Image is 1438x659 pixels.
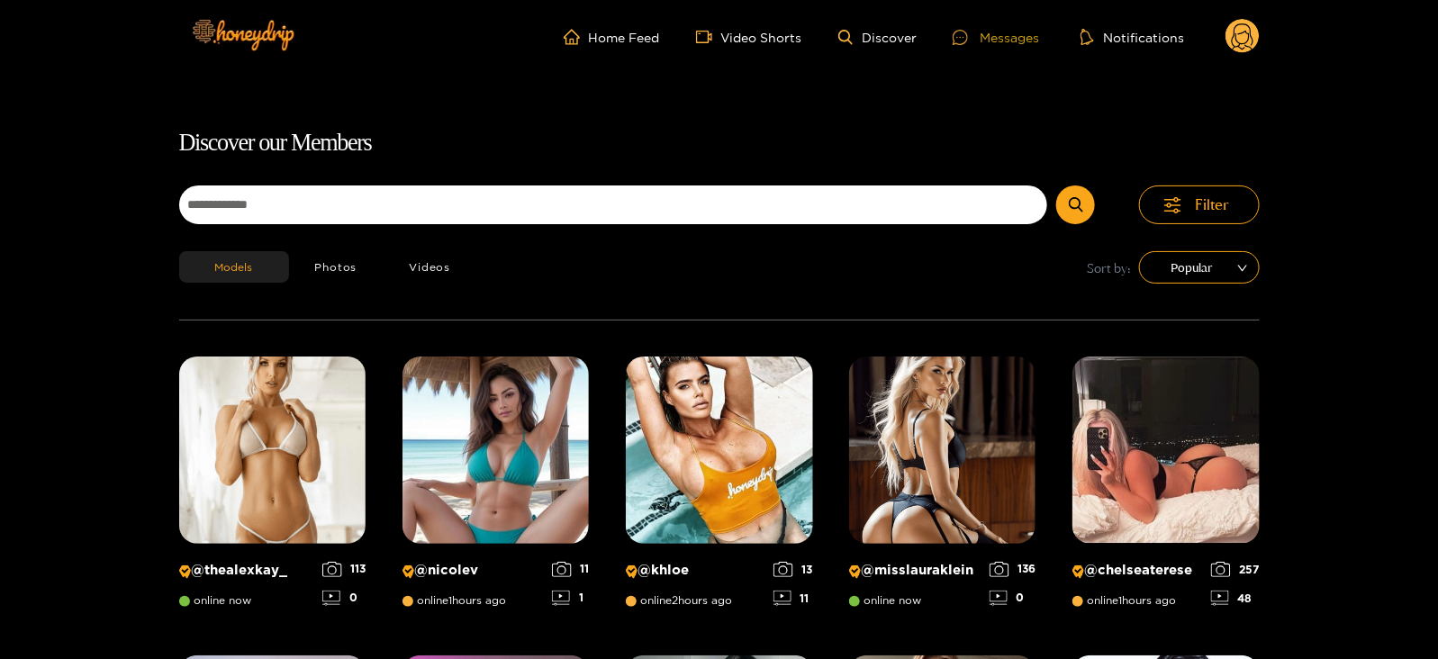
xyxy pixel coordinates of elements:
div: 113 [322,562,366,577]
a: Creator Profile Image: khloe@khloeonline2hours ago1311 [626,357,813,619]
button: Videos [383,251,476,283]
div: 1 [552,591,590,606]
div: 0 [990,591,1036,606]
div: 11 [773,591,813,606]
div: 0 [322,591,366,606]
button: Photos [289,251,384,283]
span: Popular [1153,254,1246,281]
img: Creator Profile Image: khloe [626,357,813,544]
span: online now [849,594,922,607]
p: @ chelseaterese [1072,562,1202,579]
div: Messages [953,27,1039,48]
div: 13 [773,562,813,577]
span: online 2 hours ago [626,594,733,607]
a: Video Shorts [696,29,802,45]
span: online now [179,594,252,607]
span: online 1 hours ago [1072,594,1177,607]
span: Sort by: [1088,257,1132,278]
span: home [564,29,589,45]
a: Creator Profile Image: chelseaterese@chelseatereseonline1hours ago25748 [1072,357,1260,619]
button: Submit Search [1056,185,1095,224]
a: Home Feed [564,29,660,45]
img: Creator Profile Image: chelseaterese [1072,357,1260,544]
p: @ thealexkay_ [179,562,313,579]
div: sort [1139,251,1260,284]
div: 48 [1211,591,1260,606]
img: Creator Profile Image: thealexkay_ [179,357,366,544]
p: @ khloe [626,562,764,579]
div: 257 [1211,562,1260,577]
a: Creator Profile Image: thealexkay_@thealexkay_online now1130 [179,357,366,619]
span: online 1 hours ago [402,594,507,607]
h1: Discover our Members [179,124,1260,162]
button: Notifications [1075,28,1189,46]
p: @ misslauraklein [849,562,981,579]
button: Models [179,251,289,283]
span: Filter [1196,194,1230,215]
img: Creator Profile Image: misslauraklein [849,357,1036,544]
p: @ nicolev [402,562,543,579]
a: Discover [838,30,917,45]
button: Filter [1139,185,1260,224]
a: Creator Profile Image: nicolev@nicolevonline1hours ago111 [402,357,590,619]
img: Creator Profile Image: nicolev [402,357,590,544]
div: 11 [552,562,590,577]
span: video-camera [696,29,721,45]
div: 136 [990,562,1036,577]
a: Creator Profile Image: misslauraklein@misslaurakleinonline now1360 [849,357,1036,619]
